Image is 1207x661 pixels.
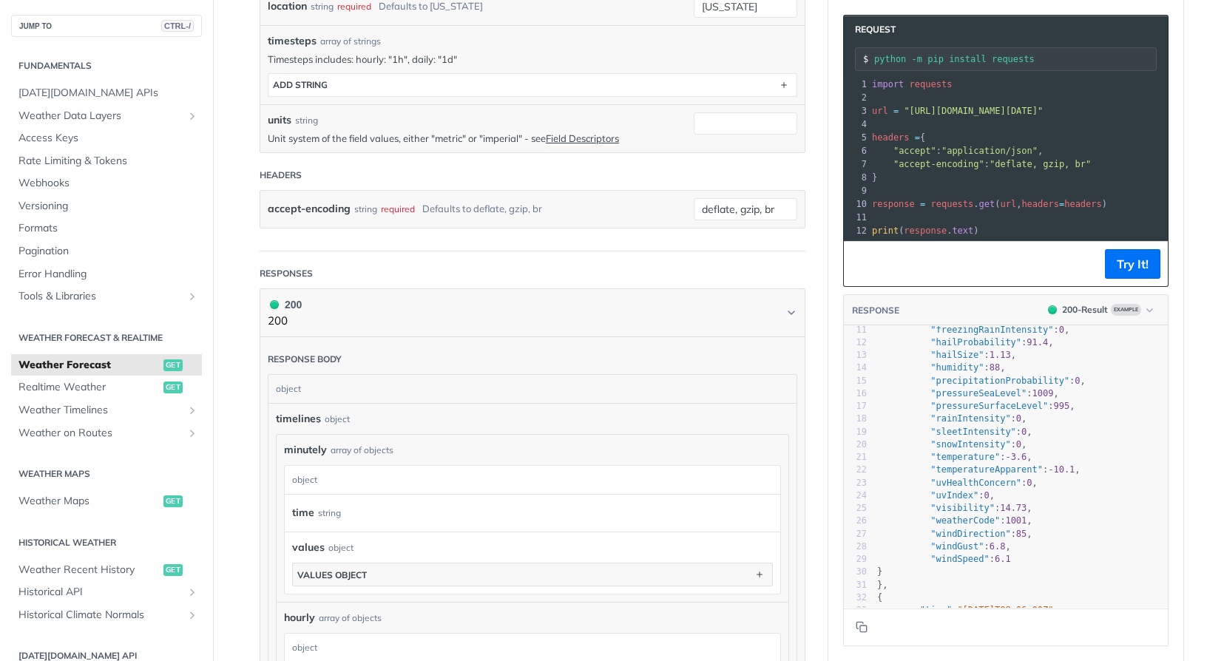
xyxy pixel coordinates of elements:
div: 33 [844,604,867,617]
div: 23 [844,477,867,489]
div: object [325,413,350,426]
span: : , [877,388,1059,399]
div: 17 [844,400,867,413]
div: 1 [844,78,869,91]
span: "sleetIntensity" [930,427,1016,437]
div: 200 [268,296,302,313]
div: Headers [260,169,302,182]
span: "windGust" [930,541,984,552]
span: Example [1111,304,1141,316]
div: array of objects [331,444,393,457]
span: = [893,106,899,116]
button: ADD string [268,74,797,96]
span: "time" [920,605,952,615]
span: 0 [984,490,990,501]
span: [DATE][DOMAIN_NAME] APIs [18,86,198,101]
span: get [163,382,183,393]
span: "windDirection" [930,529,1010,539]
div: 2 [844,91,869,104]
span: Historical API [18,585,183,600]
span: 10.1 [1053,464,1075,475]
span: { [872,132,925,143]
span: : , [877,413,1027,424]
a: Webhooks [11,172,202,194]
h2: Weather Maps [11,467,202,481]
div: 3 [844,104,869,118]
a: [DATE][DOMAIN_NAME] APIs [11,82,202,104]
span: url [872,106,888,116]
span: 0 [1016,413,1021,424]
span: - [1005,452,1010,462]
span: Pagination [18,244,198,259]
span: Weather on Routes [18,426,183,441]
span: 200 [1048,305,1057,314]
span: Weather Recent History [18,563,160,577]
span: "uvHealthConcern" [930,478,1021,488]
div: 31 [844,579,867,591]
div: 9 [844,184,869,197]
span: 1001 [1005,515,1027,526]
div: 12 [844,224,869,237]
div: 20 [844,438,867,451]
span: headers [1064,199,1102,209]
span: get [163,359,183,371]
span: : , [877,376,1086,386]
span: text [952,226,973,236]
span: "deflate, gzip, br" [990,159,1091,169]
div: 6 [844,144,869,157]
a: Versioning [11,195,202,217]
span: }, [877,580,888,590]
div: Responses [260,267,313,280]
a: Formats [11,217,202,240]
span: : , [877,464,1081,475]
input: Request instructions [874,54,1156,64]
div: object [285,466,777,494]
div: 12 [844,336,867,349]
span: : , [877,515,1032,526]
span: : , [877,401,1075,411]
a: Field Descriptors [546,132,619,144]
div: 27 [844,528,867,540]
span: 6.1 [995,554,1011,564]
span: "temperature" [930,452,1000,462]
span: 200 [270,300,279,309]
span: "weatherCode" [930,515,1000,526]
span: Access Keys [18,131,198,146]
span: "[URL][DOMAIN_NAME][DATE]" [904,106,1043,116]
span: requests [931,199,974,209]
span: response [904,226,947,236]
div: 22 [844,464,867,476]
div: 11 [844,324,867,336]
span: : [872,159,1091,169]
span: 14.73 [1000,503,1027,513]
span: - [1048,464,1053,475]
button: Show subpages for Weather on Routes [186,427,198,439]
div: 25 [844,502,867,515]
span: Realtime Weather [18,380,160,395]
a: Weather TimelinesShow subpages for Weather Timelines [11,399,202,421]
span: "[DATE]T08:06:00Z" [957,605,1053,615]
span: : , [877,439,1027,450]
span: "accept-encoding" [893,159,984,169]
div: 21 [844,451,867,464]
span: 85 [1016,529,1027,539]
span: 3.6 [1011,452,1027,462]
a: Historical APIShow subpages for Historical API [11,581,202,603]
div: 200 - Result [1062,303,1108,316]
button: Show subpages for Historical API [186,586,198,598]
span: = [1059,199,1064,209]
span: "temperatureApparent" [930,464,1043,475]
span: Formats [18,221,198,236]
span: "pressureSeaLevel" [930,388,1027,399]
div: 11 [844,211,869,224]
span: Historical Climate Normals [18,608,183,623]
span: "hailProbability" [930,337,1021,348]
span: } [872,172,877,183]
div: 4 [844,118,869,131]
span: : , [877,478,1038,488]
span: hourly [284,610,315,626]
div: object [268,375,793,403]
div: 14 [844,362,867,374]
div: Response body [268,353,342,366]
button: Show subpages for Historical Climate Normals [186,609,198,621]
